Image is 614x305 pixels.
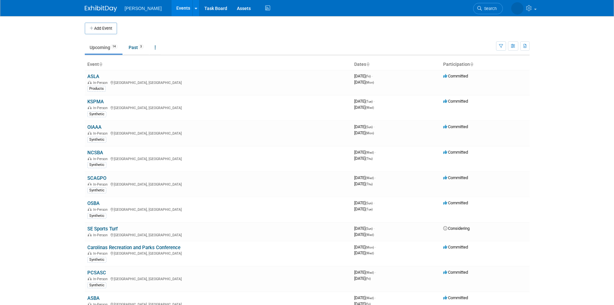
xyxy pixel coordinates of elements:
a: Sort by Participation Type [470,62,473,67]
span: In-Person [93,233,110,237]
span: - [375,270,376,275]
span: (Thu) [365,182,373,186]
img: In-Person Event [88,81,92,84]
span: - [374,226,375,231]
img: In-Person Event [88,251,92,255]
th: Participation [441,59,530,70]
span: [DATE] [354,130,374,135]
span: (Wed) [365,251,374,255]
span: [DATE] [354,250,374,255]
span: - [374,200,375,205]
div: [GEOGRAPHIC_DATA], [GEOGRAPHIC_DATA] [87,207,349,212]
a: PCSASC [87,270,106,276]
div: Synthetic [87,257,106,263]
span: [DATE] [354,295,376,300]
span: [DATE] [354,150,376,155]
span: [DATE] [354,99,375,104]
span: (Wed) [365,271,374,274]
img: Leona Burton Rojas [511,2,523,15]
span: 14 [111,44,118,49]
span: [DATE] [354,270,376,275]
span: - [375,295,376,300]
span: In-Person [93,81,110,85]
span: (Tue) [365,208,373,211]
span: Committed [443,175,468,180]
span: Committed [443,270,468,275]
a: SCAGPO [87,175,106,181]
span: - [375,175,376,180]
span: - [374,99,375,104]
img: In-Person Event [88,182,92,186]
a: Carolinas Recreation and Parks Conference [87,245,180,250]
div: Synthetic [87,137,106,143]
span: [DATE] [354,74,373,78]
a: OIAAA [87,124,102,130]
span: (Wed) [365,151,374,154]
span: (Sun) [365,201,373,205]
span: Committed [443,124,468,129]
span: [PERSON_NAME] [125,6,162,11]
span: - [372,74,373,78]
span: [DATE] [354,156,373,161]
a: Sort by Event Name [99,62,102,67]
a: Upcoming14 [85,41,122,54]
span: (Wed) [365,233,374,237]
img: In-Person Event [88,157,92,160]
span: In-Person [93,182,110,187]
span: In-Person [93,208,110,212]
a: ASLA [87,74,99,79]
span: Committed [443,245,468,249]
div: Synthetic [87,111,106,117]
a: SE Sports Turf [87,226,118,232]
span: [DATE] [354,80,374,85]
div: [GEOGRAPHIC_DATA], [GEOGRAPHIC_DATA] [87,80,349,85]
span: In-Person [93,251,110,256]
div: Products [87,86,106,92]
div: [GEOGRAPHIC_DATA], [GEOGRAPHIC_DATA] [87,181,349,187]
span: (Wed) [365,176,374,180]
div: Synthetic [87,162,106,168]
img: In-Person Event [88,208,92,211]
span: - [375,245,376,249]
a: Past3 [124,41,149,54]
span: [DATE] [354,207,373,211]
span: Committed [443,200,468,205]
div: Synthetic [87,188,106,193]
span: [DATE] [354,175,376,180]
span: Committed [443,74,468,78]
span: (Wed) [365,296,374,300]
div: [GEOGRAPHIC_DATA], [GEOGRAPHIC_DATA] [87,232,349,237]
a: NCSBA [87,150,103,156]
span: In-Person [93,277,110,281]
span: [DATE] [354,105,374,110]
div: [GEOGRAPHIC_DATA], [GEOGRAPHIC_DATA] [87,250,349,256]
img: In-Person Event [88,106,92,109]
span: (Mon) [365,246,374,249]
img: In-Person Event [88,233,92,236]
span: (Sun) [365,125,373,129]
span: (Tue) [365,100,373,103]
span: (Sun) [365,227,373,230]
span: (Mon) [365,131,374,135]
span: - [375,150,376,155]
a: OSBA [87,200,100,206]
img: In-Person Event [88,131,92,135]
span: (Fri) [365,277,371,280]
a: KSPMA [87,99,104,105]
span: [DATE] [354,200,375,205]
span: Committed [443,150,468,155]
span: [DATE] [354,226,375,231]
a: Search [473,3,503,14]
span: (Thu) [365,157,373,160]
span: [DATE] [354,276,371,281]
span: (Wed) [365,106,374,109]
img: In-Person Event [88,277,92,280]
span: (Fri) [365,75,371,78]
span: [DATE] [354,181,373,186]
div: Synthetic [87,282,106,288]
th: Event [85,59,352,70]
span: - [374,124,375,129]
span: [DATE] [354,245,376,249]
div: [GEOGRAPHIC_DATA], [GEOGRAPHIC_DATA] [87,105,349,110]
img: ExhibitDay [85,5,117,12]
